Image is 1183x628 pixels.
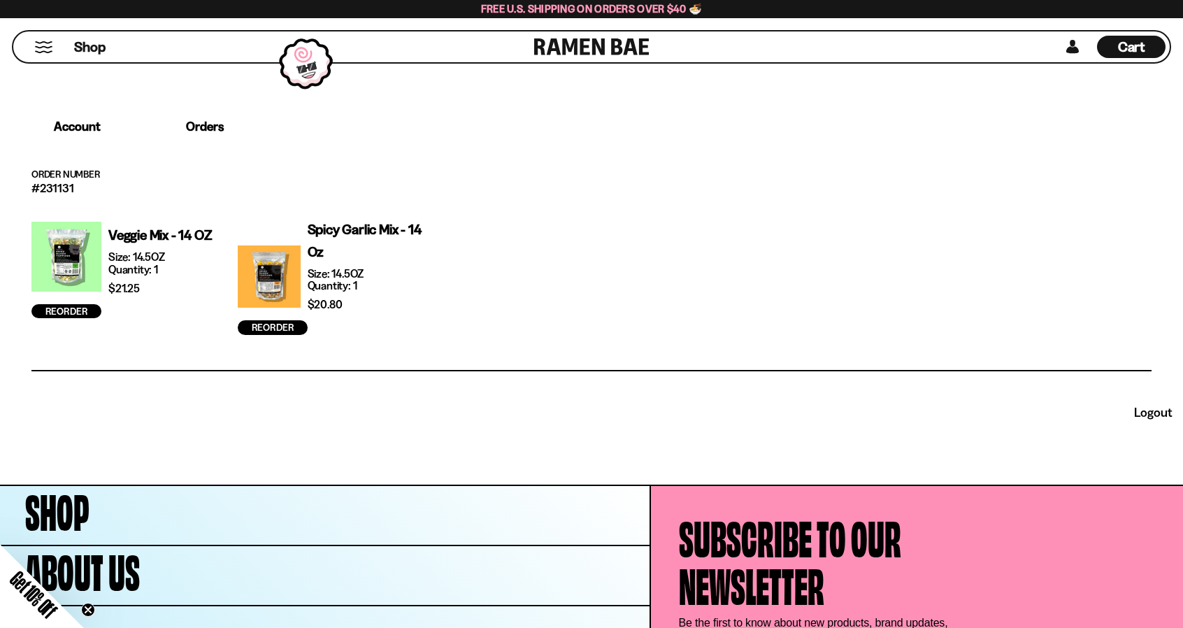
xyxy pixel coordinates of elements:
button: Close teaser [81,603,95,617]
a: Account [10,105,144,148]
a: Reorder [31,304,101,319]
a: logout [1134,405,1173,420]
p: Quantity: 1 [108,264,212,276]
a: Orders [144,106,266,147]
p: Size: 14.5OZ [108,251,212,264]
span: Free U.S. Shipping on Orders over $40 🍜 [481,2,703,15]
span: Cart [1118,38,1145,55]
p: Size: 14.5OZ [308,268,426,280]
a: Reorder [238,320,308,335]
span: Get 10% Off [6,567,61,622]
p: $21.25 [108,283,212,295]
button: Mobile Menu Trigger [34,41,53,53]
h4: Subscribe to our newsletter [679,511,901,606]
p: Order Number [31,168,1152,182]
p: $20.80 [308,299,426,311]
a: Shop [74,36,106,58]
p: Quantity: 1 [308,280,426,292]
p: Spicy Garlic Mix - 14 oz [308,218,426,263]
p: #231131 [31,182,1152,194]
a: Cart [1097,31,1166,62]
span: Shop [25,485,89,532]
span: Shop [74,38,106,57]
p: Veggie Mix - 14 OZ [108,224,212,246]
